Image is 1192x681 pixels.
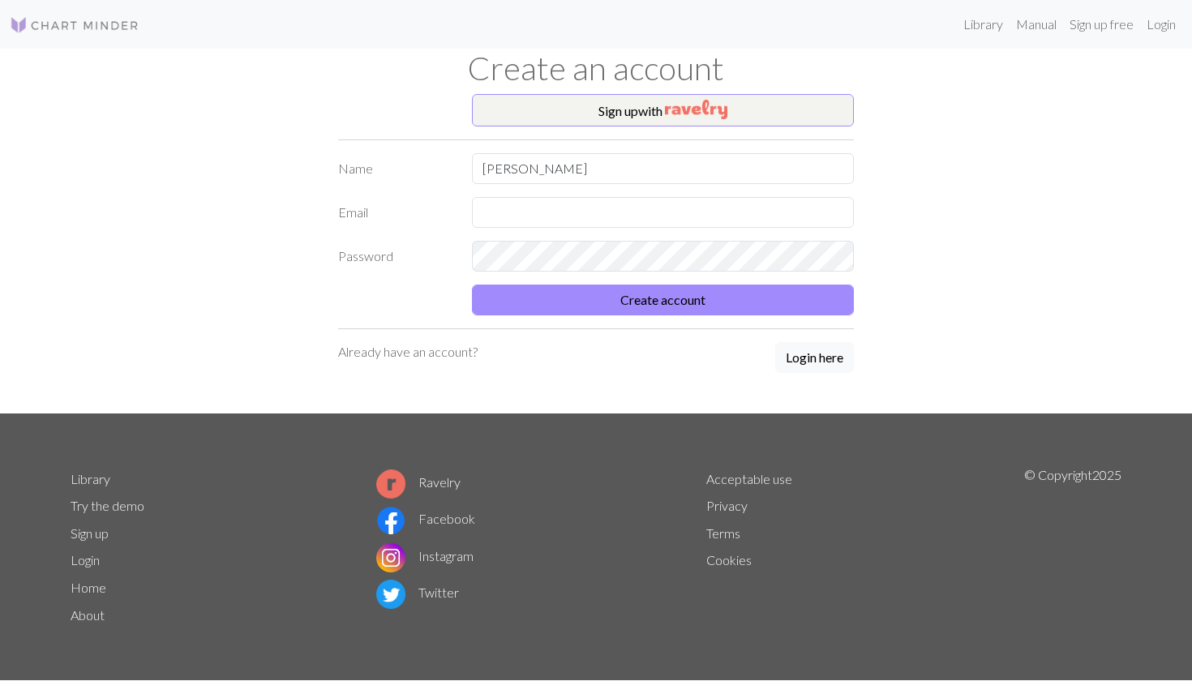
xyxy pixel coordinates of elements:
img: Twitter logo [376,580,405,609]
img: Instagram logo [376,543,405,572]
img: Logo [10,15,139,35]
img: Facebook logo [376,506,405,535]
button: Create account [472,285,854,315]
p: © Copyright 2025 [1024,465,1121,629]
p: Already have an account? [338,342,478,362]
a: Sign up [71,525,109,541]
a: Home [71,580,106,595]
a: Sign up free [1063,8,1140,41]
a: Login [1140,8,1182,41]
a: Ravelry [376,474,461,490]
a: Facebook [376,511,475,526]
a: Cookies [706,552,752,567]
a: Acceptable use [706,471,792,486]
button: Login here [775,342,854,373]
a: Terms [706,525,740,541]
label: Password [328,241,462,272]
a: Library [71,471,110,486]
label: Email [328,197,462,228]
a: Library [957,8,1010,41]
a: Login here [775,342,854,375]
a: Twitter [376,585,459,600]
a: Privacy [706,498,748,513]
img: Ravelry logo [376,469,405,499]
button: Sign upwith [472,94,854,126]
a: Instagram [376,548,474,563]
a: Login [71,552,100,567]
a: Try the demo [71,498,144,513]
a: Manual [1010,8,1063,41]
h1: Create an account [61,49,1131,88]
label: Name [328,153,462,184]
a: About [71,607,105,623]
img: Ravelry [665,100,727,119]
